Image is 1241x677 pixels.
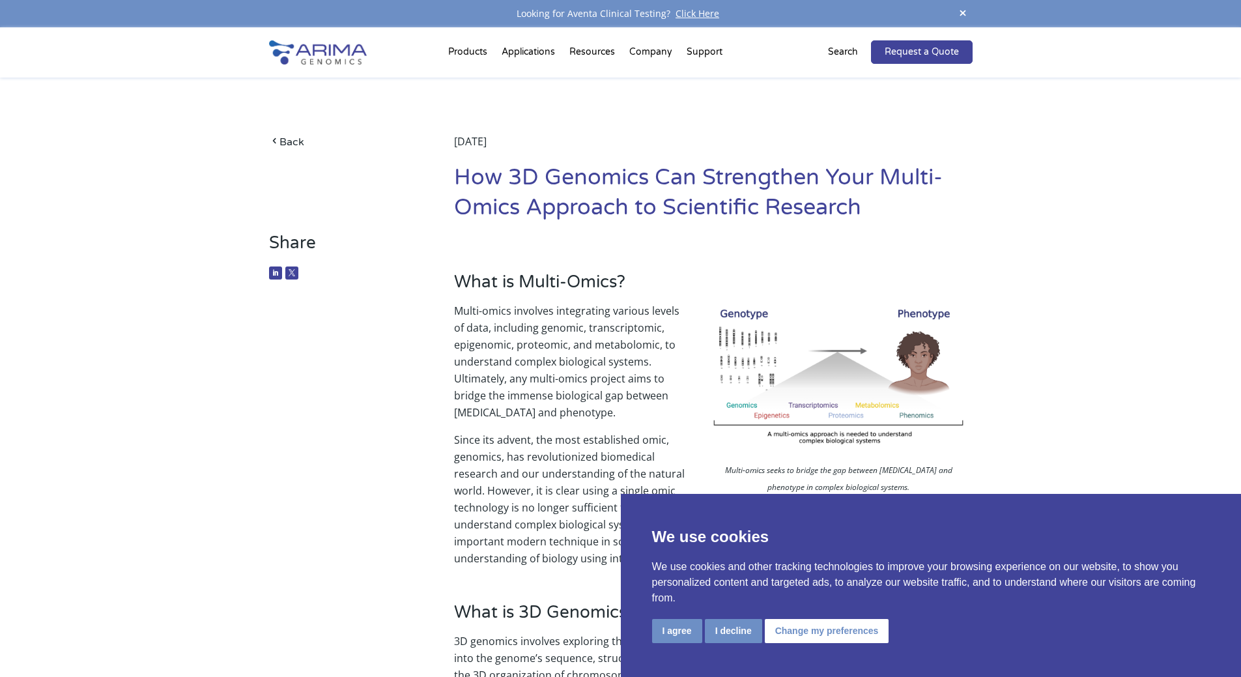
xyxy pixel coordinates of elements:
button: I decline [705,619,762,643]
button: I agree [652,619,702,643]
h1: How 3D Genomics Can Strengthen Your Multi-Omics Approach to Scientific Research [454,163,972,233]
button: Change my preferences [765,619,889,643]
p: Since its advent, the most established omic, genomics, has revolutionized biomedical research and... [454,431,972,567]
h3: What is Multi-Omics? [454,272,972,302]
h3: Share [269,233,416,263]
a: Request a Quote [871,40,973,64]
p: Multi-omics seeks to bridge the gap between [MEDICAL_DATA] and phenotype in complex biological sy... [705,462,972,499]
p: Search [828,44,858,61]
a: Click Here [670,7,724,20]
img: Arima-Genomics-logo [269,40,367,65]
h3: What is 3D Genomics? [454,602,972,633]
div: [DATE] [454,133,972,163]
a: Back [269,133,416,151]
p: We use cookies and other tracking technologies to improve your browsing experience on our website... [652,559,1210,606]
p: Multi-omics involves integrating various levels of data, including genomic, transcriptomic, epige... [454,302,972,431]
p: We use cookies [652,525,1210,549]
div: Looking for Aventa Clinical Testing? [269,5,973,22]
